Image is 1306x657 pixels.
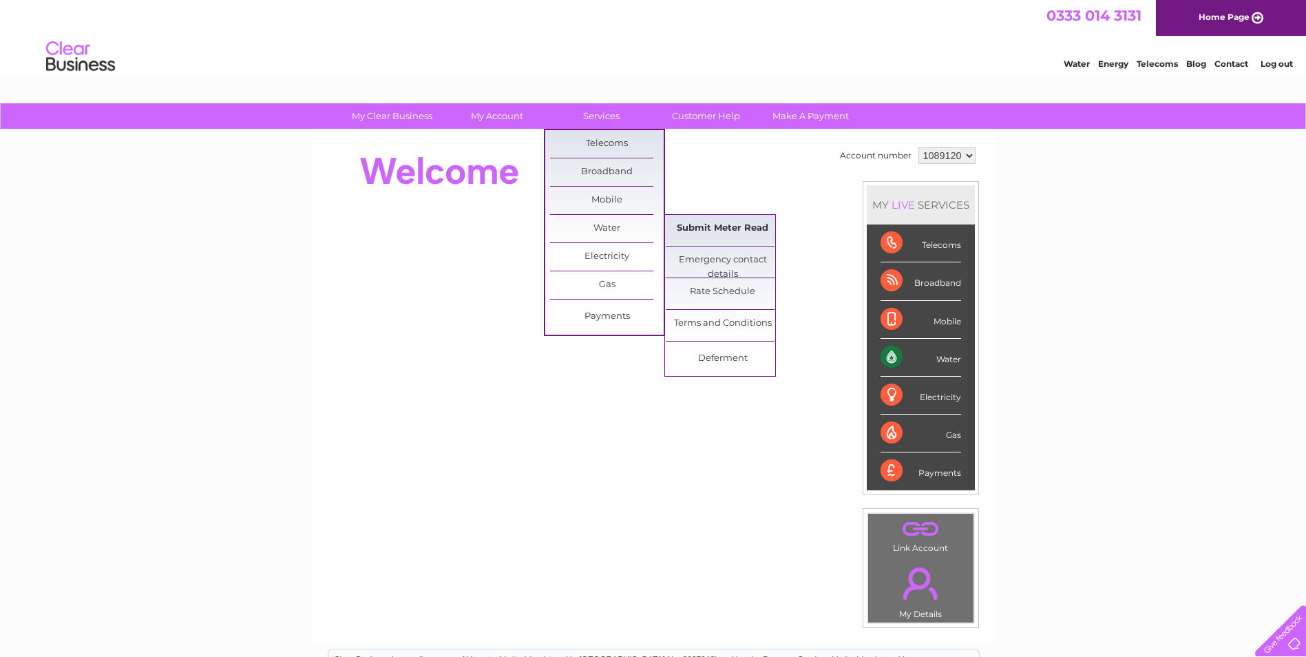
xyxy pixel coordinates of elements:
[872,517,970,541] a: .
[881,377,961,415] div: Electricity
[550,271,664,299] a: Gas
[550,158,664,186] a: Broadband
[328,8,979,67] div: Clear Business is a trading name of Verastar Limited (registered in [GEOGRAPHIC_DATA] No. 3667643...
[649,103,763,129] a: Customer Help
[666,247,779,274] a: Emergency contact details
[545,103,658,129] a: Services
[1261,59,1293,69] a: Log out
[550,303,664,331] a: Payments
[550,130,664,158] a: Telecoms
[666,345,779,373] a: Deferment
[881,452,961,490] div: Payments
[881,225,961,262] div: Telecoms
[1137,59,1178,69] a: Telecoms
[881,339,961,377] div: Water
[1064,59,1090,69] a: Water
[335,103,449,129] a: My Clear Business
[1046,7,1141,24] a: 0333 014 3131
[889,198,918,211] div: LIVE
[881,262,961,300] div: Broadband
[881,301,961,339] div: Mobile
[666,215,779,242] a: Submit Meter Read
[440,103,554,129] a: My Account
[881,415,961,452] div: Gas
[1214,59,1248,69] a: Contact
[666,310,779,337] a: Terms and Conditions
[872,559,970,607] a: .
[754,103,867,129] a: Make A Payment
[550,187,664,214] a: Mobile
[1098,59,1128,69] a: Energy
[550,215,664,242] a: Water
[1186,59,1206,69] a: Blog
[666,278,779,306] a: Rate Schedule
[45,36,116,78] img: logo.png
[836,144,915,167] td: Account number
[550,243,664,271] a: Electricity
[867,556,974,623] td: My Details
[867,185,975,225] div: MY SERVICES
[867,513,974,556] td: Link Account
